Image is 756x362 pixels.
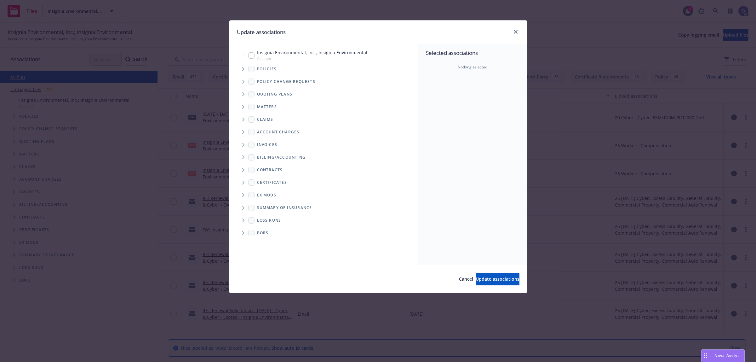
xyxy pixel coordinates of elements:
[257,105,277,109] span: Matters
[257,143,278,147] span: Invoices
[257,231,269,235] span: BORs
[229,48,418,151] div: Tree Example
[257,56,367,61] span: Account
[257,219,281,222] span: Loss Runs
[476,273,519,285] button: Update associations
[459,276,473,282] span: Cancel
[257,67,277,71] span: Policies
[257,155,306,159] span: Billing/Accounting
[257,168,283,172] span: Contracts
[476,276,519,282] span: Update associations
[257,193,276,197] span: Ex Mods
[229,151,418,239] div: Folder Tree Example
[257,49,367,56] span: Insignia Environmental, Inc.; Insignia Environmental
[714,353,739,358] span: Nova Assist
[426,49,519,57] span: Selected associations
[702,350,709,362] div: Drag to move
[458,64,487,70] span: Nothing selected
[701,349,745,362] button: Nova Assist
[257,92,293,96] span: Quoting plans
[257,181,287,184] span: Certificates
[257,130,300,134] span: Account charges
[237,28,286,36] h1: Update associations
[459,273,473,285] button: Cancel
[512,28,519,36] a: close
[257,80,315,84] span: Policy change requests
[257,206,312,210] span: Summary of insurance
[257,118,273,121] span: Claims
